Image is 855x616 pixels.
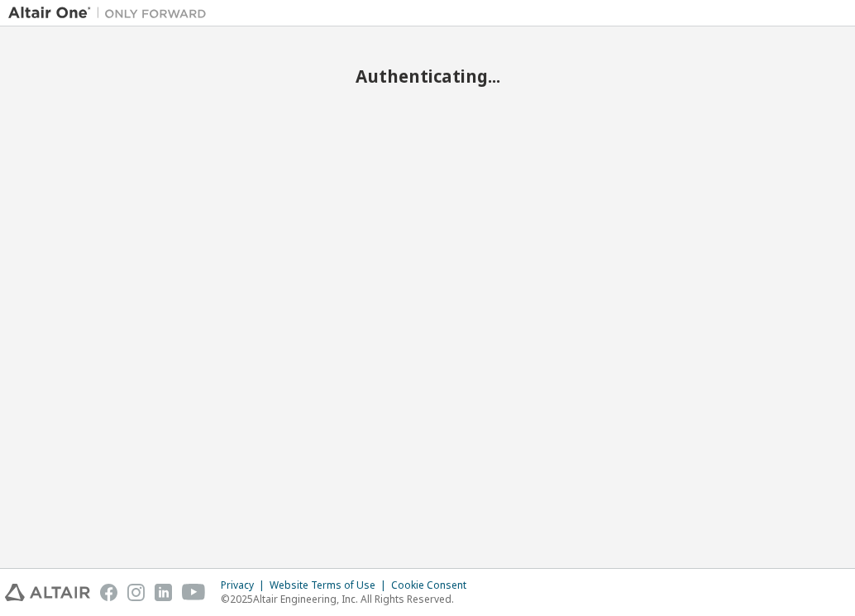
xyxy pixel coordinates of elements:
[8,5,215,21] img: Altair One
[127,584,145,601] img: instagram.svg
[182,584,206,601] img: youtube.svg
[391,579,476,592] div: Cookie Consent
[100,584,117,601] img: facebook.svg
[221,579,270,592] div: Privacy
[221,592,476,606] p: © 2025 Altair Engineering, Inc. All Rights Reserved.
[5,584,90,601] img: altair_logo.svg
[155,584,172,601] img: linkedin.svg
[270,579,391,592] div: Website Terms of Use
[8,65,847,87] h2: Authenticating...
